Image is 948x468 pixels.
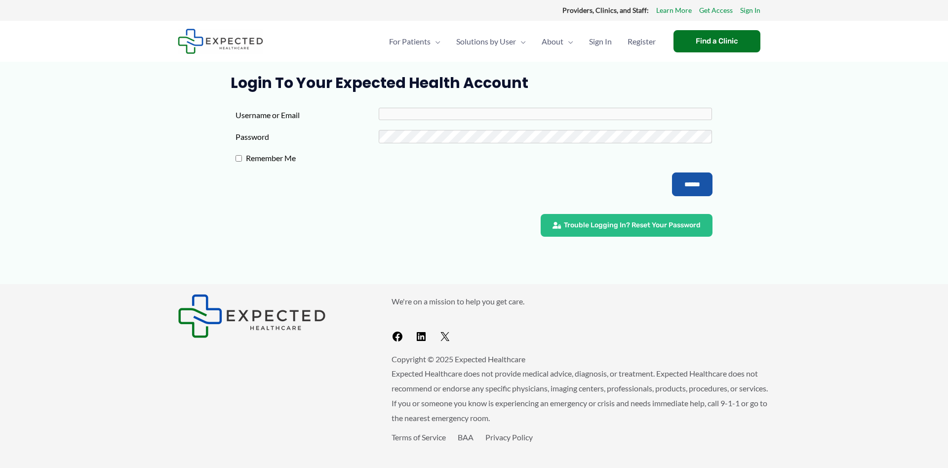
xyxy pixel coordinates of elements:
[389,24,431,59] span: For Patients
[448,24,534,59] a: Solutions by UserMenu Toggle
[563,24,573,59] span: Menu Toggle
[392,354,525,364] span: Copyright © 2025 Expected Healthcare
[534,24,581,59] a: AboutMenu Toggle
[392,294,770,309] p: We're on a mission to help you get care.
[392,369,768,422] span: Expected Healthcare does not provide medical advice, diagnosis, or treatment. Expected Healthcare...
[620,24,664,59] a: Register
[431,24,440,59] span: Menu Toggle
[541,214,712,237] a: Trouble Logging In? Reset Your Password
[673,30,760,52] a: Find a Clinic
[456,24,516,59] span: Solutions by User
[381,24,664,59] nav: Primary Site Navigation
[458,432,474,442] a: BAA
[178,29,263,54] img: Expected Healthcare Logo - side, dark font, small
[178,294,326,338] img: Expected Healthcare Logo - side, dark font, small
[236,129,379,144] label: Password
[656,4,692,17] a: Learn More
[236,108,379,123] label: Username or Email
[231,74,718,92] h1: Login to Your Expected Health Account
[485,432,533,442] a: Privacy Policy
[628,24,656,59] span: Register
[392,432,446,442] a: Terms of Service
[589,24,612,59] span: Sign In
[392,430,770,467] aside: Footer Widget 3
[392,294,770,347] aside: Footer Widget 2
[178,294,367,338] aside: Footer Widget 1
[516,24,526,59] span: Menu Toggle
[740,4,760,17] a: Sign In
[562,6,649,14] strong: Providers, Clinics, and Staff:
[564,222,701,229] span: Trouble Logging In? Reset Your Password
[581,24,620,59] a: Sign In
[381,24,448,59] a: For PatientsMenu Toggle
[242,151,385,166] label: Remember Me
[699,4,733,17] a: Get Access
[542,24,563,59] span: About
